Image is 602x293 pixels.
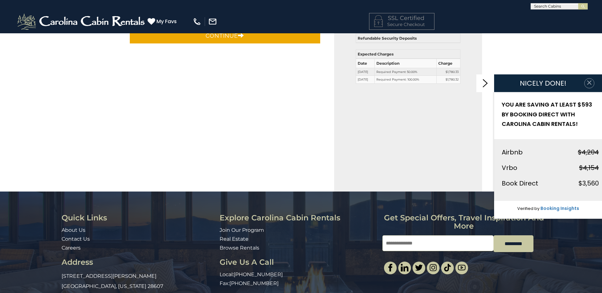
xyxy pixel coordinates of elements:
span: Verified by [517,205,539,211]
h3: Get special offers, travel inspiration and more [382,214,545,231]
img: mail-regular-white.png [208,17,217,26]
img: phone-regular-white.png [193,17,202,26]
th: Expected Charges [356,50,460,59]
a: Join Our Program [220,227,264,233]
h3: Quick Links [62,214,215,222]
h4: SSL Certified [374,15,429,22]
img: facebook-single.svg [387,264,394,271]
div: $3,560 [579,178,599,188]
a: About Us [62,227,85,233]
p: Fax: [220,280,378,287]
span: Book Direct [502,179,538,187]
a: My Favs [148,17,178,26]
strike: $4,204 [578,147,599,156]
img: LOCKICON1.png [374,15,383,27]
img: White-1-2.png [16,12,148,31]
span: My Favs [156,17,177,25]
h3: Address [62,258,215,266]
div: Airbnb [502,146,523,157]
h3: Explore Carolina Cabin Rentals [220,214,378,222]
td: $1,780.32 [436,76,460,84]
td: Required Payment 50.00% [374,68,436,76]
h3: Give Us A Call [220,258,378,266]
th: Description [374,59,436,68]
td: [DATE] [356,76,374,84]
img: twitter-single.svg [415,264,423,271]
img: youtube-light.svg [458,264,466,271]
a: [PHONE_NUMBER] [234,271,283,277]
th: Refundable Security Deposits [356,34,460,43]
button: Continue [130,28,321,43]
a: Contact Us [62,236,90,242]
p: Secure Checkout [374,21,429,28]
p: [STREET_ADDRESS][PERSON_NAME] [GEOGRAPHIC_DATA], [US_STATE] 28607 [62,271,215,291]
th: Date [356,59,374,68]
p: Local: [220,271,378,278]
a: Real Estate [220,236,248,242]
div: Vrbo [502,162,517,173]
h2: YOU ARE SAVING AT LEAST $593 BY BOOKING DIRECT WITH CAROLINA CABIN RENTALS! [502,100,599,129]
strike: $4,154 [579,163,599,172]
a: Booking Insights [540,205,579,211]
a: [PHONE_NUMBER] [229,280,279,286]
th: Charge [436,59,460,68]
h1: NICELY DONE! [502,80,584,87]
img: linkedin-single.svg [401,264,408,271]
img: instagram-single.svg [429,264,437,271]
a: Browse Rentals [220,245,259,251]
img: tiktok.svg [444,264,451,271]
td: [DATE] [356,68,374,76]
td: Required Payment: 100.00% [374,76,436,84]
a: Careers [62,245,81,251]
td: $1,780.33 [436,68,460,76]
